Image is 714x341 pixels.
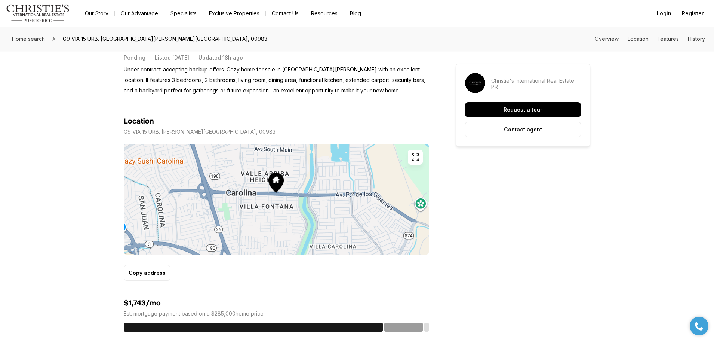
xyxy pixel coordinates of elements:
[124,64,429,96] p: Under contract-accepting backup offers. Cozy home for sale in [GEOGRAPHIC_DATA][PERSON_NAME] with...
[688,36,705,42] a: Skip to: History
[491,78,581,90] p: Christie's International Real Estate PR
[203,8,265,19] a: Exclusive Properties
[129,270,166,276] p: Copy address
[657,10,671,16] span: Login
[60,33,270,45] span: G9 VIA 15 URB. [GEOGRAPHIC_DATA][PERSON_NAME][GEOGRAPHIC_DATA], 00983
[595,36,705,42] nav: Page section menu
[595,36,619,42] a: Skip to: Overview
[6,4,70,22] img: logo
[124,311,429,317] p: Est. mortgage payment based on a $285,000 home price.
[682,10,704,16] span: Register
[9,33,48,45] a: Home search
[628,36,649,42] a: Skip to: Location
[155,55,189,61] p: Listed [DATE]
[124,144,429,255] img: Map of G9 VIA 15 URB. VILLA FONTANA, CAROLINA PR, 00983
[124,299,429,308] h4: $1,743/mo
[79,8,114,19] a: Our Story
[124,55,145,61] p: Pending
[164,8,203,19] a: Specialists
[124,117,154,126] h4: Location
[344,8,367,19] a: Blog
[305,8,344,19] a: Resources
[504,127,542,133] p: Contact agent
[198,55,243,61] p: Updated 18h ago
[12,36,45,42] span: Home search
[465,122,581,137] button: Contact agent
[658,36,679,42] a: Skip to: Features
[465,102,581,117] button: Request a tour
[677,6,708,21] button: Register
[504,107,542,113] p: Request a tour
[652,6,676,21] button: Login
[124,129,276,135] p: G9 VIA 15 URB. [PERSON_NAME][GEOGRAPHIC_DATA], 00983
[124,265,170,281] button: Copy address
[115,8,164,19] a: Our Advantage
[266,8,305,19] button: Contact Us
